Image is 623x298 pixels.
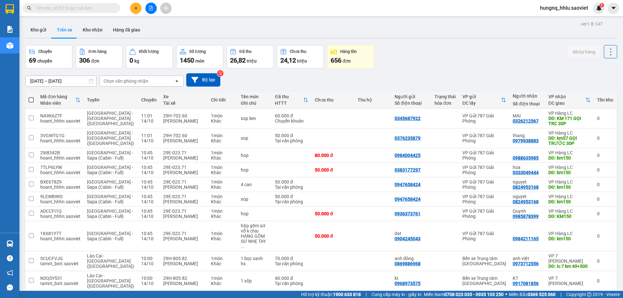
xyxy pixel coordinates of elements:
[129,56,133,64] span: 0
[141,97,157,102] div: Chuyến
[87,231,133,241] span: [GEOGRAPHIC_DATA] - Sapa (Cabin - Full)
[40,179,80,185] div: BXE6T8Z9
[513,133,542,138] div: thang
[462,256,506,266] div: Bến xe Trung tâm [GEOGRAPHIC_DATA]
[275,276,308,281] div: 40.000 đ
[211,170,234,175] div: Khác
[462,194,506,204] div: VP Gửi 787 Giải Phóng
[40,133,80,138] div: 3VGWTG1G
[600,3,604,7] sup: 1
[459,91,509,109] th: Toggle SortBy
[277,45,324,68] button: Chưa thu24,12 triệu
[462,179,506,190] div: VP Gửi 787 Giải Phóng
[241,256,268,266] div: 1 bọc xanh hs
[211,165,234,170] div: 1 món
[395,261,421,266] div: 0869886968
[513,118,539,124] div: 0326212567
[513,276,542,281] div: KT
[40,170,80,175] div: hoant_hhhn.saoviet
[52,22,78,38] button: Trên xe
[358,97,388,102] div: Thu hộ
[241,197,268,202] div: xop
[174,78,179,84] svg: open
[40,236,80,241] div: hoant_hhhn.saoviet
[29,56,36,64] span: 69
[597,197,613,202] div: 0
[141,209,157,214] div: 10:45
[275,261,308,266] div: Tại văn phòng
[372,291,422,298] span: Cung cấp máy in - giấy in:
[89,49,106,54] div: Đơn hàng
[130,3,141,14] button: plus
[38,49,52,54] div: Chuyến
[241,153,268,158] div: hop
[87,209,133,219] span: [GEOGRAPHIC_DATA] - Sapa (Cabin - Full)
[141,179,157,185] div: 10:45
[395,101,428,106] div: Số điện thoại
[275,94,303,99] div: Đã thu
[40,214,80,219] div: hoant_hhhn.saoviet
[163,165,204,170] div: 29E-023.71
[160,3,172,14] button: aim
[548,194,591,199] div: VP Hàng LC
[241,233,268,249] div: HÀNG GỐM SỨ NHẸ TAY GIÚP EM
[6,240,13,247] img: warehouse-icon
[87,97,135,102] div: Tuyến
[462,150,506,161] div: VP Gửi 787 Giải Phóng
[462,101,501,106] div: ĐC lấy
[462,133,506,143] div: VP Gửi 787 Giải Phóng
[6,4,14,14] img: logo-vxr
[189,49,206,54] div: Số lượng
[548,111,591,116] div: VP Hàng LC
[462,165,506,175] div: VP Gửi 787 Giải Phóng
[211,256,234,261] div: 1 món
[327,45,374,68] button: Hàng tồn656đơn
[275,138,308,143] div: Tại văn phòng
[149,6,153,10] span: file-add
[241,167,268,173] div: hop
[211,179,234,185] div: 1 món
[211,194,234,199] div: 1 món
[272,91,311,109] th: Toggle SortBy
[597,153,613,158] div: 0
[444,292,504,297] strong: 0708 023 035 - 0935 103 250
[40,231,80,236] div: 1K681Y7T
[40,261,80,266] div: tamnt_bxtt.saoviet
[141,281,157,286] div: 14/10
[509,291,556,298] span: Miền Bắc
[186,73,220,87] button: Bộ lọc
[395,281,421,286] div: 0968973575
[601,3,603,7] span: 1
[163,209,204,214] div: 29E-023.71
[513,236,539,241] div: 0984211165
[226,45,274,68] button: Đã thu26,82 triệu
[548,209,591,214] div: VP Hàng LC
[163,150,204,155] div: 29E-023.71
[40,281,80,286] div: tamnt_bxtt.saoviet
[513,101,542,106] div: Số điện thoại
[40,138,80,143] div: hoant_hhhn.saoviet
[395,136,421,141] div: 0376235879
[163,276,204,281] div: 29H-805.82
[597,258,613,264] div: 0
[134,6,138,10] span: plus
[27,6,31,10] span: search
[513,179,542,185] div: nguyet
[217,70,224,77] sup: 2
[40,276,80,281] div: N3QSY531
[87,111,134,126] span: [GEOGRAPHIC_DATA] - [GEOGRAPHIC_DATA] ([GEOGRAPHIC_DATA])
[141,133,157,138] div: 11:01
[211,236,234,241] div: Khác
[37,58,52,64] span: chuyến
[141,256,157,261] div: 10:00
[560,291,561,298] span: |
[395,182,421,187] div: 0947658424
[211,155,234,161] div: Khác
[134,58,139,64] span: kg
[195,58,204,64] span: món
[211,199,234,204] div: Khác
[141,113,157,118] div: 11:01
[87,165,133,175] span: [GEOGRAPHIC_DATA] - Sapa (Cabin - Full)
[275,118,308,124] div: Chuyển khoản
[239,49,251,54] div: Đã thu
